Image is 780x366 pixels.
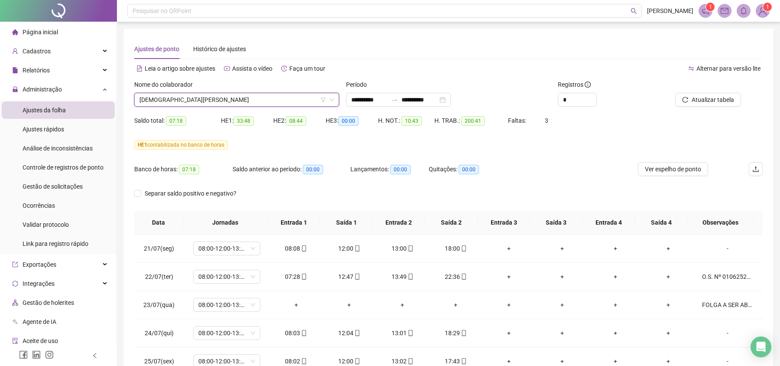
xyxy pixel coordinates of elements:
span: Cadastros [23,48,51,55]
span: apartment [12,300,18,306]
span: history [281,65,287,72]
span: mobile [353,274,360,280]
span: bell [740,7,748,15]
div: 12:04 [330,328,369,338]
div: 18:00 [436,244,476,253]
span: HE 1 [138,142,147,148]
span: mobile [353,358,360,364]
div: O.S. Nº 010625203083238195 | ROMPIMENTO INDIARA E REALIZAR TROCA DE MÓDULO NO POP-INDIARA <> GNA-... [702,272,753,281]
span: file [12,67,18,73]
label: Período [346,80,372,89]
span: Exportações [23,261,56,268]
div: 08:03 [276,328,316,338]
span: 08:00-12:00-13:00-18:00 [198,298,255,311]
div: H. TRAB.: [434,116,508,126]
div: 13:00 [383,244,422,253]
span: Observações [694,218,747,227]
span: home [12,29,18,35]
th: Data [134,211,183,235]
span: Link para registro rápido [23,240,88,247]
span: info-circle [585,82,591,88]
span: user-add [12,48,18,54]
span: youtube [224,65,230,72]
div: HE 2: [273,116,326,126]
span: Faça um tour [289,65,325,72]
th: Entrada 3 [478,211,530,235]
span: Ajustes rápidos [23,126,64,133]
div: + [596,356,635,366]
th: Saída 1 [320,211,372,235]
div: + [649,244,688,253]
span: Ajustes da folha [23,107,66,114]
label: Nome do colaborador [134,80,198,89]
span: Integrações [23,280,55,287]
span: audit [12,338,18,344]
span: Página inicial [23,29,58,36]
div: Saldo total: [134,116,221,126]
div: + [542,300,582,310]
span: 1 [766,4,769,10]
span: 24/07(qui) [145,330,174,337]
span: 00:00 [303,165,323,174]
span: Separar saldo positivo e negativo? [141,189,240,198]
span: 00:00 [338,116,359,126]
span: Gestão de solicitações [23,183,83,190]
span: upload [752,166,759,173]
div: 12:00 [330,244,369,253]
span: mobile [407,245,414,252]
div: + [542,272,582,281]
div: 12:00 [330,356,369,366]
span: Agente de IA [23,318,56,325]
span: facebook [19,350,28,359]
span: mobile [353,330,360,336]
div: + [596,272,635,281]
th: Entrada 2 [372,211,425,235]
span: swap [688,65,694,72]
span: 1 [709,4,712,10]
span: Leia o artigo sobre ajustes [145,65,215,72]
span: to [391,96,398,103]
span: down [329,97,334,102]
div: + [649,300,688,310]
div: 18:29 [436,328,476,338]
div: 13:01 [383,328,422,338]
span: sync [12,281,18,287]
div: 13:49 [383,272,422,281]
span: filter [320,97,326,102]
div: + [649,272,688,281]
div: Saldo anterior ao período: [233,164,350,174]
span: left [92,353,98,359]
span: mobile [460,330,467,336]
span: 08:00-12:00-13:00-18:00 [198,270,255,283]
span: 00:00 [390,165,411,174]
div: + [489,356,529,366]
span: mobile [460,358,467,364]
span: 07:18 [166,116,186,126]
div: 08:08 [276,244,316,253]
span: mail [721,7,728,15]
div: + [596,328,635,338]
span: Aceite de uso [23,337,58,344]
div: + [436,300,476,310]
div: 08:02 [276,356,316,366]
span: 08:00-12:00-13:00-18:00 [198,242,255,255]
div: HE 3: [326,116,378,126]
span: 07:18 [179,165,199,174]
div: + [542,328,582,338]
button: Atualizar tabela [675,93,741,107]
div: + [489,272,529,281]
span: 00:00 [459,165,479,174]
div: 22:36 [436,272,476,281]
div: + [596,300,635,310]
div: Lançamentos: [350,164,429,174]
span: notification [702,7,709,15]
button: Ver espelho de ponto [638,162,708,176]
span: 200:41 [461,116,485,126]
span: linkedin [32,350,41,359]
div: + [542,356,582,366]
div: + [649,328,688,338]
sup: 1 [706,3,715,11]
span: mobile [407,330,414,336]
span: search [631,8,637,14]
span: Administração [23,86,62,93]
